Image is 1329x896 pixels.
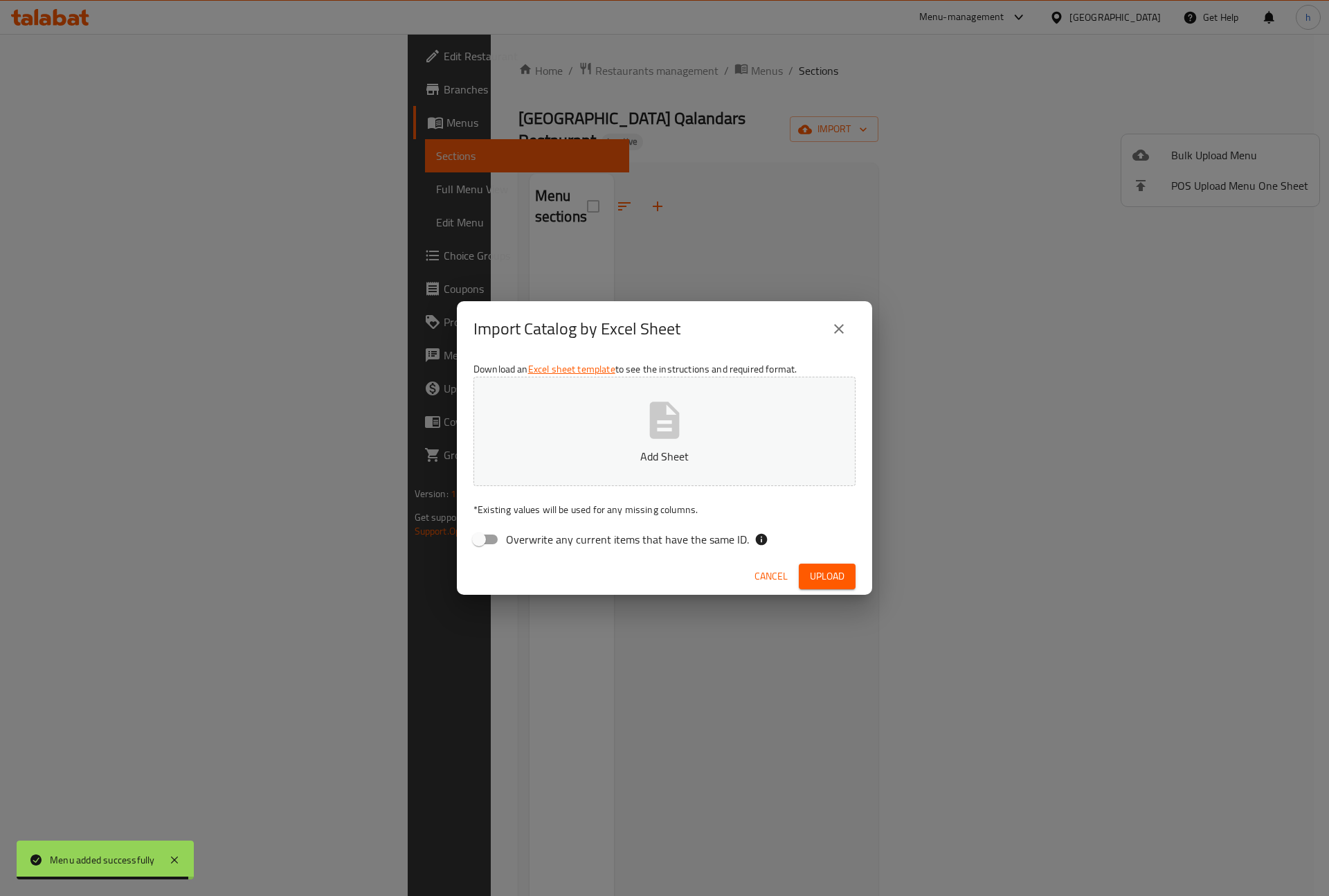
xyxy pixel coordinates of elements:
[810,568,844,585] span: Upload
[495,448,834,465] p: Add Sheet
[506,531,749,548] span: Overwrite any current items that have the same ID.
[754,568,788,585] span: Cancel
[528,360,615,378] a: Excel sheet template
[822,312,856,346] button: close
[749,564,793,589] button: Cancel
[473,318,680,340] h2: Import Catalog by Excel Sheet
[50,852,155,868] div: Menu added successfully
[473,503,856,517] p: Existing values will be used for any missing columns.
[754,532,768,546] svg: If the overwrite option isn't selected, then the items that match an existing ID will be ignored ...
[473,377,856,486] button: Add Sheet
[799,564,856,589] button: Upload
[457,357,872,557] div: Download an to see the instructions and required format.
